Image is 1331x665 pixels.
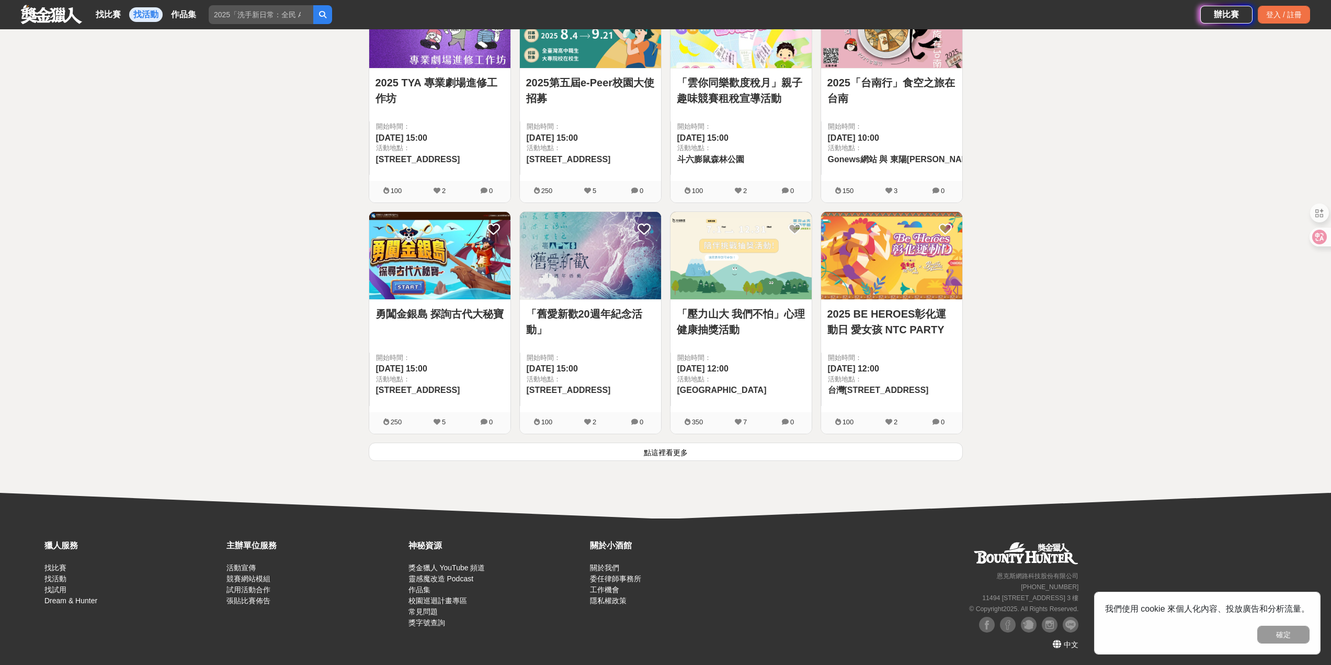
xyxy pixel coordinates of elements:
span: [DATE] 15:00 [527,133,578,142]
div: 登入 / 註冊 [1258,6,1310,24]
a: Cover Image [520,212,661,300]
button: 確定 [1257,626,1310,644]
span: 開始時間： [828,353,956,363]
span: 台灣[STREET_ADDRESS] [828,386,929,395]
a: 找活動 [44,574,66,583]
small: 恩克斯網路科技股份有限公司 [997,572,1078,580]
button: 點這裡看更多 [369,443,963,461]
span: 250 [541,187,553,195]
span: 活動地點： [376,374,504,385]
span: 150 [843,187,854,195]
span: 100 [692,187,703,195]
a: 辦比賽 [1200,6,1253,24]
span: 100 [843,418,854,426]
input: 2025「洗手新日常：全民 ALL IN」洗手歌全台徵選 [209,5,313,24]
a: 勇闖金銀島 探詢古代大秘寶 [376,306,504,322]
small: 11494 [STREET_ADDRESS] 3 樓 [982,594,1078,602]
a: 常見問題 [408,607,438,616]
span: 活動地點： [527,374,655,385]
span: 活動地點： [828,374,956,385]
a: 作品集 [167,7,200,22]
span: 0 [489,418,493,426]
a: 「壓力山大 我們不怕」心理健康抽獎活動 [677,306,805,337]
a: 隱私權政策 [590,596,627,605]
span: 活動地點： [527,143,655,153]
a: 2025 BE HEROES彰化運動日 愛女孩 NTC PARTY [827,306,956,337]
span: 0 [941,418,945,426]
span: 我們使用 cookie 來個人化內容、投放廣告和分析流量。 [1105,604,1310,613]
a: 競賽網站模組 [226,574,270,583]
a: Cover Image [369,212,510,300]
span: 0 [941,187,945,195]
span: 中文 [1064,640,1078,649]
div: 獵人服務 [44,539,221,552]
span: 5 [442,418,446,426]
span: 開始時間： [677,353,805,363]
a: 關於我們 [590,563,619,572]
a: 張貼比賽佈告 [226,596,270,605]
span: 0 [790,187,794,195]
span: 7 [743,418,747,426]
img: Facebook [1000,617,1016,633]
a: 委任律師事務所 [590,574,641,583]
span: 0 [790,418,794,426]
span: 開始時間： [376,121,504,132]
span: [DATE] 12:00 [828,364,879,373]
span: [DATE] 15:00 [376,364,427,373]
span: 斗六膨鼠森林公園 [677,155,744,164]
span: [STREET_ADDRESS] [527,155,611,164]
span: 2 [442,187,446,195]
a: 工作機會 [590,585,619,594]
small: [PHONE_NUMBER] [1021,583,1078,591]
img: Instagram [1042,617,1057,633]
span: 350 [692,418,703,426]
span: [DATE] 10:00 [828,133,879,142]
a: 靈感魔改造 Podcast [408,574,473,583]
span: 開始時間： [376,353,504,363]
a: 獎字號查詢 [408,618,445,627]
span: 活動地點： [376,143,504,153]
span: [DATE] 12:00 [677,364,729,373]
span: 250 [391,418,402,426]
a: 作品集 [408,585,430,594]
a: 試用活動合作 [226,585,270,594]
a: 「雲你同樂歡度稅月」親子趣味競賽租稅宣導活動 [677,75,805,106]
a: Cover Image [670,212,812,300]
span: [DATE] 15:00 [376,133,427,142]
a: 找試用 [44,585,66,594]
img: LINE [1063,617,1078,633]
span: 100 [391,187,402,195]
img: Cover Image [670,212,812,299]
span: 活動地點： [677,374,805,385]
img: Cover Image [520,212,661,299]
span: 開始時間： [677,121,805,132]
img: Cover Image [821,212,962,299]
span: Gonews網站 與 東陽[PERSON_NAME]文教基金會粉專 [828,155,1036,164]
a: 2025第五屆e-Peer校園大使招募 [526,75,655,106]
span: 開始時間： [527,121,655,132]
span: 2 [593,418,596,426]
img: Cover Image [369,212,510,299]
span: [STREET_ADDRESS] [376,386,460,395]
span: [DATE] 15:00 [527,364,578,373]
span: 0 [489,187,493,195]
a: 活動宣傳 [226,563,256,572]
div: 主辦單位服務 [226,539,403,552]
a: 「舊愛新歡20週年紀念活動」 [526,306,655,337]
span: 開始時間： [828,121,956,132]
span: 5 [593,187,596,195]
a: 找活動 [129,7,163,22]
div: 關於小酒館 [590,539,767,552]
span: 100 [541,418,553,426]
img: Facebook [979,617,995,633]
a: 找比賽 [92,7,125,22]
span: 開始時間： [527,353,655,363]
img: Plurk [1021,617,1037,633]
span: 活動地點： [677,143,805,153]
a: 2025「台南行」食空之旅在台南 [827,75,956,106]
a: 校園巡迴計畫專區 [408,596,467,605]
span: 0 [640,187,643,195]
a: 獎金獵人 YouTube 頻道 [408,563,485,572]
a: Cover Image [821,212,962,300]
